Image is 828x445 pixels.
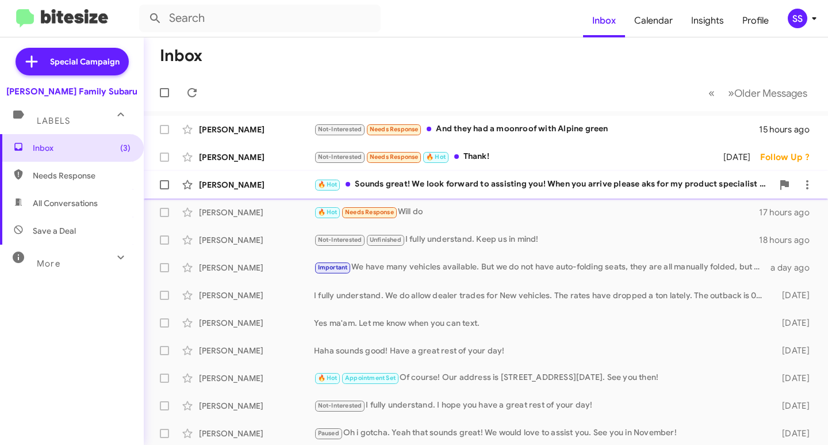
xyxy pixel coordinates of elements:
[314,150,715,163] div: Thank!
[199,372,314,384] div: [PERSON_NAME]
[199,124,314,135] div: [PERSON_NAME]
[583,4,625,37] a: Inbox
[370,236,401,244] span: Unfinished
[314,317,769,329] div: Yes ma'am. Let me know when you can text.
[318,181,338,188] span: 🔥 Hot
[6,86,137,97] div: [PERSON_NAME] Family Subaru
[769,290,819,301] div: [DATE]
[33,225,76,237] span: Save a Deal
[120,142,131,154] span: (3)
[708,86,715,100] span: «
[625,4,682,37] a: Calendar
[715,151,760,163] div: [DATE]
[721,81,814,105] button: Next
[33,197,98,209] span: All Conversations
[760,151,819,163] div: Follow Up ?
[769,317,819,329] div: [DATE]
[769,428,819,439] div: [DATE]
[199,290,314,301] div: [PERSON_NAME]
[701,81,722,105] button: Previous
[16,48,129,75] a: Special Campaign
[199,262,314,273] div: [PERSON_NAME]
[788,9,807,28] div: SS
[370,125,419,133] span: Needs Response
[345,208,394,216] span: Needs Response
[314,399,769,412] div: I fully understand. I hope you have a great rest of your day!
[314,261,769,274] div: We have many vehicles available. But we do not have auto-folding seats, they are all manually fol...
[769,345,819,356] div: [DATE]
[769,262,819,273] div: a day ago
[199,345,314,356] div: [PERSON_NAME]
[318,153,362,161] span: Not-Interested
[759,207,819,218] div: 17 hours ago
[314,178,773,191] div: Sounds great! We look forward to assisting you! When you arrive please aks for my product special...
[318,264,348,271] span: Important
[314,427,769,440] div: Oh i gotcha. Yeah that sounds great! We would love to assist you. See you in November!
[370,153,419,161] span: Needs Response
[50,56,120,67] span: Special Campaign
[759,124,819,135] div: 15 hours ago
[318,374,338,382] span: 🔥 Hot
[769,372,819,384] div: [DATE]
[199,428,314,439] div: [PERSON_NAME]
[426,153,446,161] span: 🔥 Hot
[345,374,396,382] span: Appointment Set
[702,81,814,105] nav: Page navigation example
[728,86,734,100] span: »
[199,179,314,191] div: [PERSON_NAME]
[318,208,338,216] span: 🔥 Hot
[33,142,131,154] span: Inbox
[199,207,314,218] div: [PERSON_NAME]
[314,371,769,385] div: Of course! Our address is [STREET_ADDRESS][DATE]. See you then!
[139,5,381,32] input: Search
[734,87,807,100] span: Older Messages
[199,151,314,163] div: [PERSON_NAME]
[199,400,314,412] div: [PERSON_NAME]
[37,258,60,269] span: More
[314,206,759,219] div: Will do
[778,9,815,28] button: SS
[314,345,769,356] div: Haha sounds good! Have a great rest of your day!
[33,170,131,181] span: Needs Response
[769,400,819,412] div: [DATE]
[318,236,362,244] span: Not-Interested
[733,4,778,37] a: Profile
[199,234,314,246] div: [PERSON_NAME]
[682,4,733,37] a: Insights
[314,123,759,136] div: And they had a moonroof with Alpine green
[160,47,202,65] h1: Inbox
[318,402,362,409] span: Not-Interested
[318,125,362,133] span: Not-Interested
[318,429,339,437] span: Paused
[314,233,759,246] div: I fully understand. Keep us in mind!
[314,290,769,301] div: I fully understand. We do allow dealer trades for New vehicles. The rates have dropped a ton late...
[199,317,314,329] div: [PERSON_NAME]
[37,116,70,126] span: Labels
[759,234,819,246] div: 18 hours ago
